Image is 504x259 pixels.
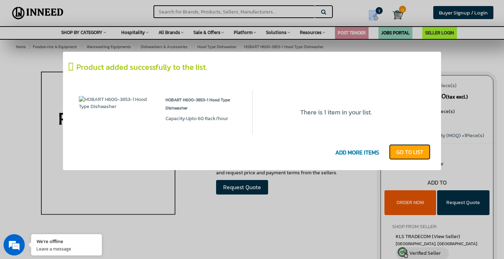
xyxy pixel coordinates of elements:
span: ADD MORE ITEMS [326,146,388,160]
span: There is 1 item in your list. [300,107,372,117]
span: ADD MORE ITEMS [332,146,383,160]
span: We are offline. Please leave us a message. [15,82,123,153]
img: logo_Zg8I0qSkbAqR2WFHt3p6CTuqpyXMFPubPcD2OT02zFN43Cy9FUNNG3NEPhM_Q1qe_.png [12,43,30,46]
em: Submit [104,203,128,213]
span: Capacity:Upto 60 Rack/hour [166,115,228,122]
div: Leave a message [37,40,119,49]
em: Driven by SalesIQ [56,171,90,176]
span: HOBART H600-3853-1 Hood Type Dishwasher [166,96,242,115]
div: We're offline [36,238,97,244]
img: HOBART H600-3853-1 Hood Type Dishwasher [79,96,155,110]
div: Minimize live chat window [116,4,133,21]
p: Leave a message [36,246,97,252]
textarea: Type your message and click 'Submit' [4,179,135,203]
a: GO T0 LIST [389,144,430,160]
span: Product added successfully to the list. [76,61,207,73]
img: salesiqlogo_leal7QplfZFryJ6FIlVepeu7OftD7mt8q6exU6-34PB8prfIgodN67KcxXM9Y7JQ_.png [49,171,54,175]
